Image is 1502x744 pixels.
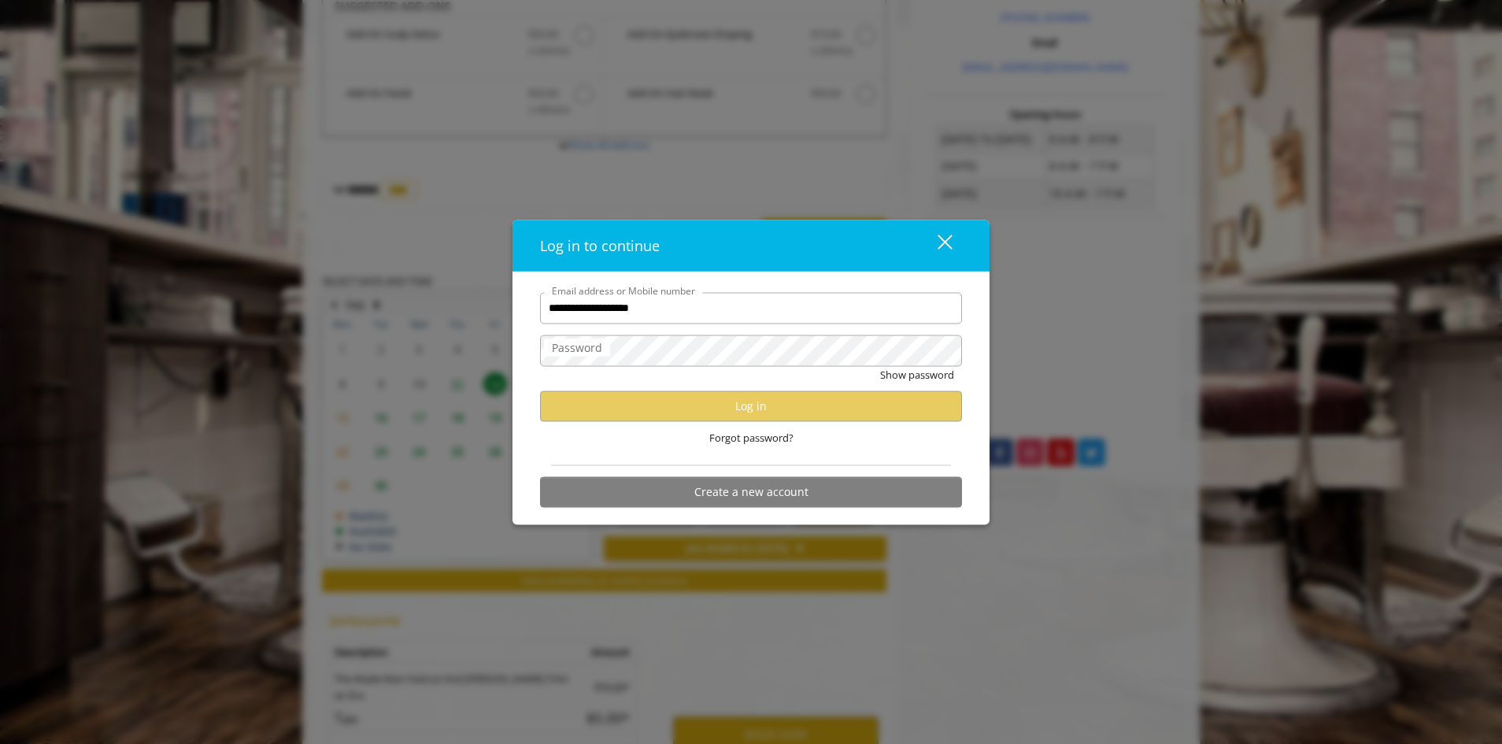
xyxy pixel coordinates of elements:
[540,292,962,324] input: Email address or Mobile number
[544,283,703,298] label: Email address or Mobile number
[544,339,610,356] label: Password
[540,335,962,366] input: Password
[908,229,962,261] button: close dialog
[709,429,794,446] span: Forgot password?
[540,391,962,421] button: Log in
[919,234,951,257] div: close dialog
[540,235,660,254] span: Log in to continue
[540,476,962,507] button: Create a new account
[880,366,954,383] button: Show password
